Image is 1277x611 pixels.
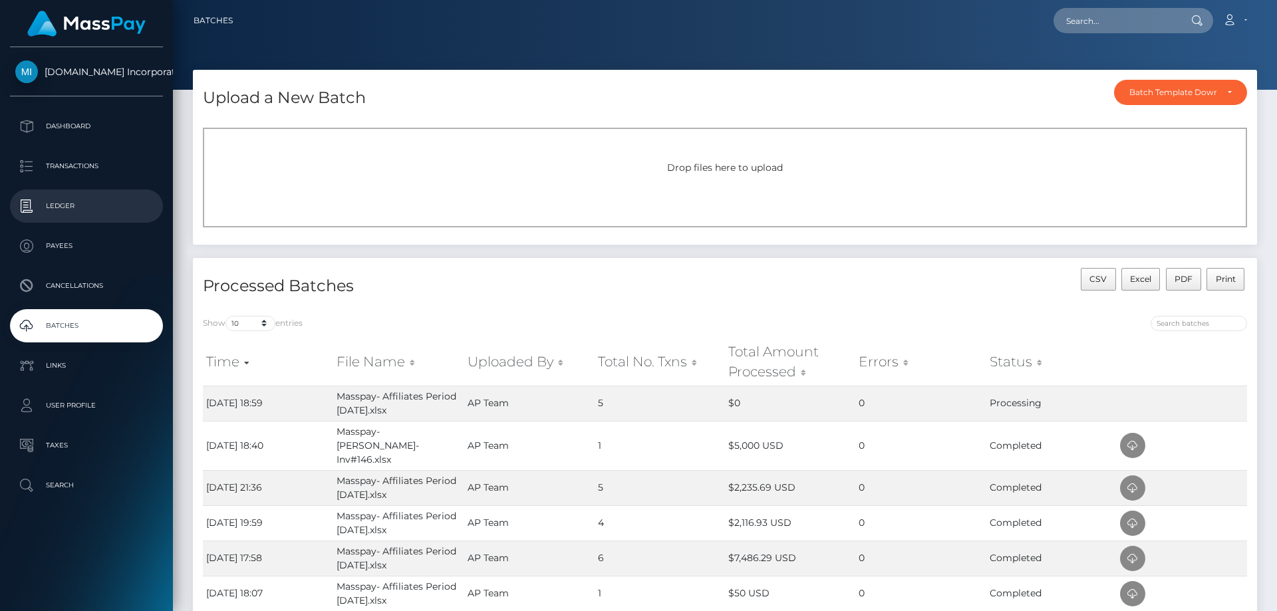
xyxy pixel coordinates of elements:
[10,309,163,342] a: Batches
[15,236,158,256] p: Payees
[986,505,1117,541] td: Completed
[194,7,233,35] a: Batches
[595,338,725,386] th: Total No. Txns: activate to sort column ascending
[986,338,1117,386] th: Status: activate to sort column ascending
[464,338,595,386] th: Uploaded By: activate to sort column ascending
[15,61,38,83] img: Medley.com Incorporated
[595,470,725,505] td: 5
[10,229,163,263] a: Payees
[333,470,464,505] td: Masspay- Affiliates Period [DATE].xlsx
[464,541,595,576] td: AP Team
[1114,80,1247,105] button: Batch Template Download
[667,162,783,174] span: Drop files here to upload
[464,505,595,541] td: AP Team
[855,421,986,470] td: 0
[986,576,1117,611] td: Completed
[986,386,1117,421] td: Processing
[333,505,464,541] td: Masspay- Affiliates Period [DATE].xlsx
[1054,8,1179,33] input: Search...
[464,470,595,505] td: AP Team
[15,116,158,136] p: Dashboard
[855,470,986,505] td: 0
[1130,274,1151,284] span: Excel
[725,421,855,470] td: $5,000 USD
[1216,274,1236,284] span: Print
[10,349,163,382] a: Links
[15,276,158,296] p: Cancellations
[595,541,725,576] td: 6
[855,386,986,421] td: 0
[464,421,595,470] td: AP Team
[855,576,986,611] td: 0
[10,429,163,462] a: Taxes
[1089,274,1107,284] span: CSV
[1129,87,1216,98] div: Batch Template Download
[1081,268,1116,291] button: CSV
[203,541,333,576] td: [DATE] 17:58
[725,541,855,576] td: $7,486.29 USD
[203,316,303,331] label: Show entries
[725,386,855,421] td: $0
[464,576,595,611] td: AP Team
[10,150,163,183] a: Transactions
[203,505,333,541] td: [DATE] 19:59
[986,421,1117,470] td: Completed
[595,576,725,611] td: 1
[10,66,163,78] span: [DOMAIN_NAME] Incorporated
[333,338,464,386] th: File Name: activate to sort column ascending
[1175,274,1193,284] span: PDF
[725,576,855,611] td: $50 USD
[1121,268,1161,291] button: Excel
[225,316,275,331] select: Showentries
[855,338,986,386] th: Errors: activate to sort column ascending
[203,470,333,505] td: [DATE] 21:36
[10,469,163,502] a: Search
[1166,268,1202,291] button: PDF
[333,386,464,421] td: Masspay- Affiliates Period [DATE].xlsx
[333,576,464,611] td: Masspay- Affiliates Period [DATE].xlsx
[986,541,1117,576] td: Completed
[333,421,464,470] td: Masspay- [PERSON_NAME]- Inv#146.xlsx
[1206,268,1244,291] button: Print
[855,541,986,576] td: 0
[15,475,158,495] p: Search
[595,386,725,421] td: 5
[15,196,158,216] p: Ledger
[10,389,163,422] a: User Profile
[725,470,855,505] td: $2,235.69 USD
[15,356,158,376] p: Links
[15,316,158,336] p: Batches
[986,470,1117,505] td: Completed
[464,386,595,421] td: AP Team
[333,541,464,576] td: Masspay- Affiliates Period [DATE].xlsx
[1151,316,1247,331] input: Search batches
[725,505,855,541] td: $2,116.93 USD
[10,269,163,303] a: Cancellations
[855,505,986,541] td: 0
[595,421,725,470] td: 1
[203,421,333,470] td: [DATE] 18:40
[595,505,725,541] td: 4
[203,86,366,110] h4: Upload a New Batch
[10,189,163,223] a: Ledger
[27,11,146,37] img: MassPay Logo
[203,338,333,386] th: Time: activate to sort column ascending
[203,576,333,611] td: [DATE] 18:07
[15,156,158,176] p: Transactions
[10,110,163,143] a: Dashboard
[725,338,855,386] th: Total Amount Processed: activate to sort column ascending
[203,275,715,298] h4: Processed Batches
[203,386,333,421] td: [DATE] 18:59
[15,396,158,416] p: User Profile
[15,435,158,455] p: Taxes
